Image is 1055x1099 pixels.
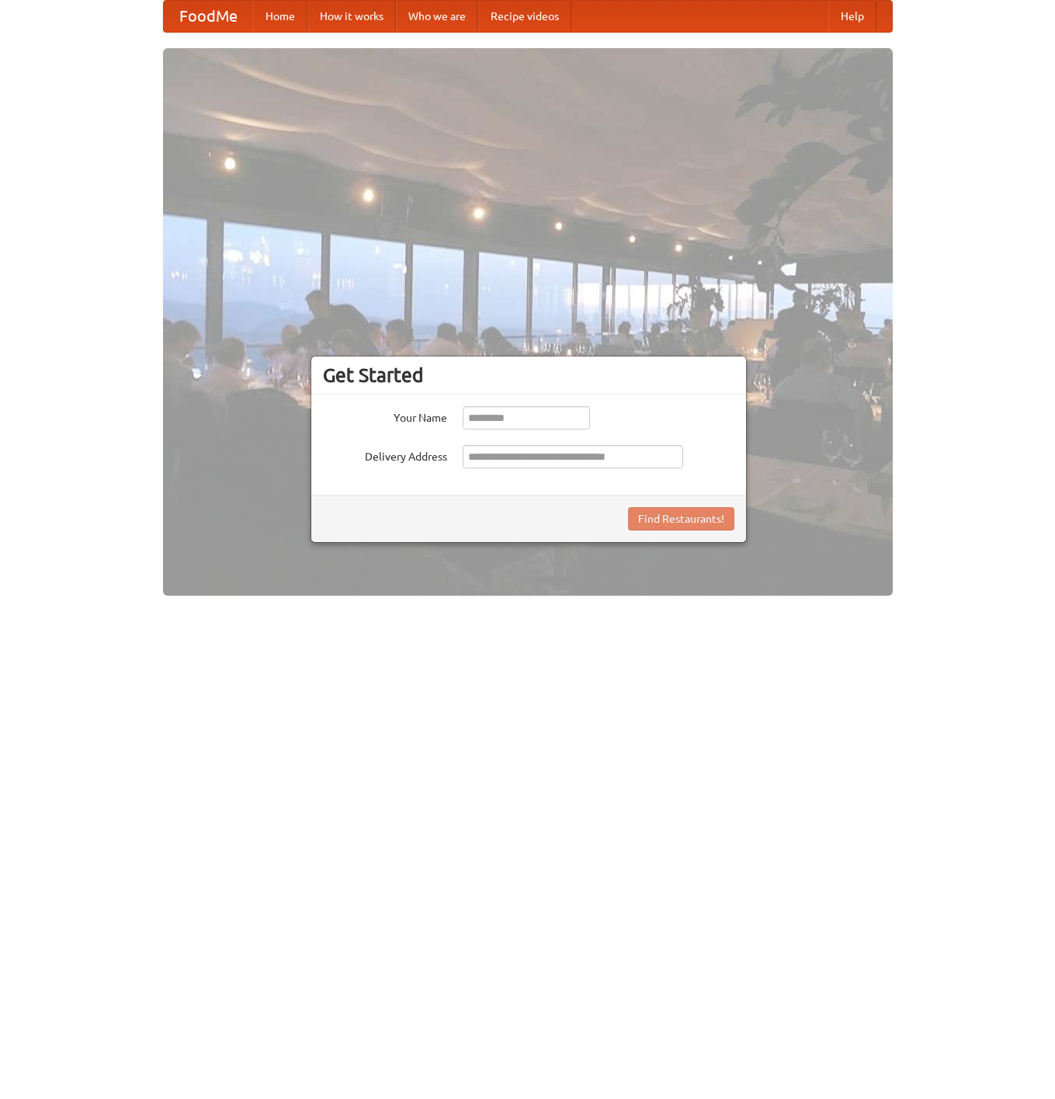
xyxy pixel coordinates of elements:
[253,1,307,32] a: Home
[307,1,396,32] a: How it works
[164,1,253,32] a: FoodMe
[478,1,571,32] a: Recipe videos
[323,363,734,387] h3: Get Started
[323,406,447,426] label: Your Name
[396,1,478,32] a: Who we are
[323,445,447,464] label: Delivery Address
[828,1,876,32] a: Help
[628,507,734,530] button: Find Restaurants!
